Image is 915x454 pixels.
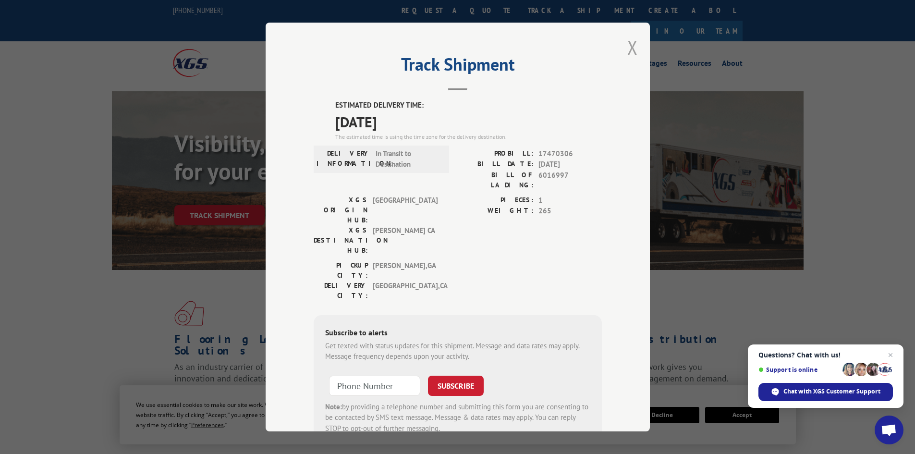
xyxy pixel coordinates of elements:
[627,35,638,60] button: Close modal
[885,349,896,361] span: Close chat
[538,195,602,206] span: 1
[373,281,438,301] span: [GEOGRAPHIC_DATA] , CA
[325,402,342,411] strong: Note:
[458,195,534,206] label: PIECES:
[314,281,368,301] label: DELIVERY CITY:
[373,195,438,225] span: [GEOGRAPHIC_DATA]
[373,260,438,281] span: [PERSON_NAME] , GA
[325,327,590,341] div: Subscribe to alerts
[335,133,602,141] div: The estimated time is using the time zone for the delivery destination.
[314,58,602,76] h2: Track Shipment
[458,148,534,160] label: PROBILL:
[538,206,602,217] span: 265
[458,206,534,217] label: WEIGHT:
[317,148,371,170] label: DELIVERY INFORMATION:
[329,376,420,396] input: Phone Number
[373,225,438,256] span: [PERSON_NAME] CA
[875,416,903,444] div: Open chat
[314,225,368,256] label: XGS DESTINATION HUB:
[314,195,368,225] label: XGS ORIGIN HUB:
[325,402,590,434] div: by providing a telephone number and submitting this form you are consenting to be contacted by SM...
[458,159,534,170] label: BILL DATE:
[335,111,602,133] span: [DATE]
[314,260,368,281] label: PICKUP CITY:
[758,383,893,401] div: Chat with XGS Customer Support
[458,170,534,190] label: BILL OF LADING:
[538,159,602,170] span: [DATE]
[428,376,484,396] button: SUBSCRIBE
[538,170,602,190] span: 6016997
[538,148,602,160] span: 17470306
[758,351,893,359] span: Questions? Chat with us!
[335,100,602,111] label: ESTIMATED DELIVERY TIME:
[758,366,839,373] span: Support is online
[376,148,440,170] span: In Transit to Destination
[783,387,880,396] span: Chat with XGS Customer Support
[325,341,590,362] div: Get texted with status updates for this shipment. Message and data rates may apply. Message frequ...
